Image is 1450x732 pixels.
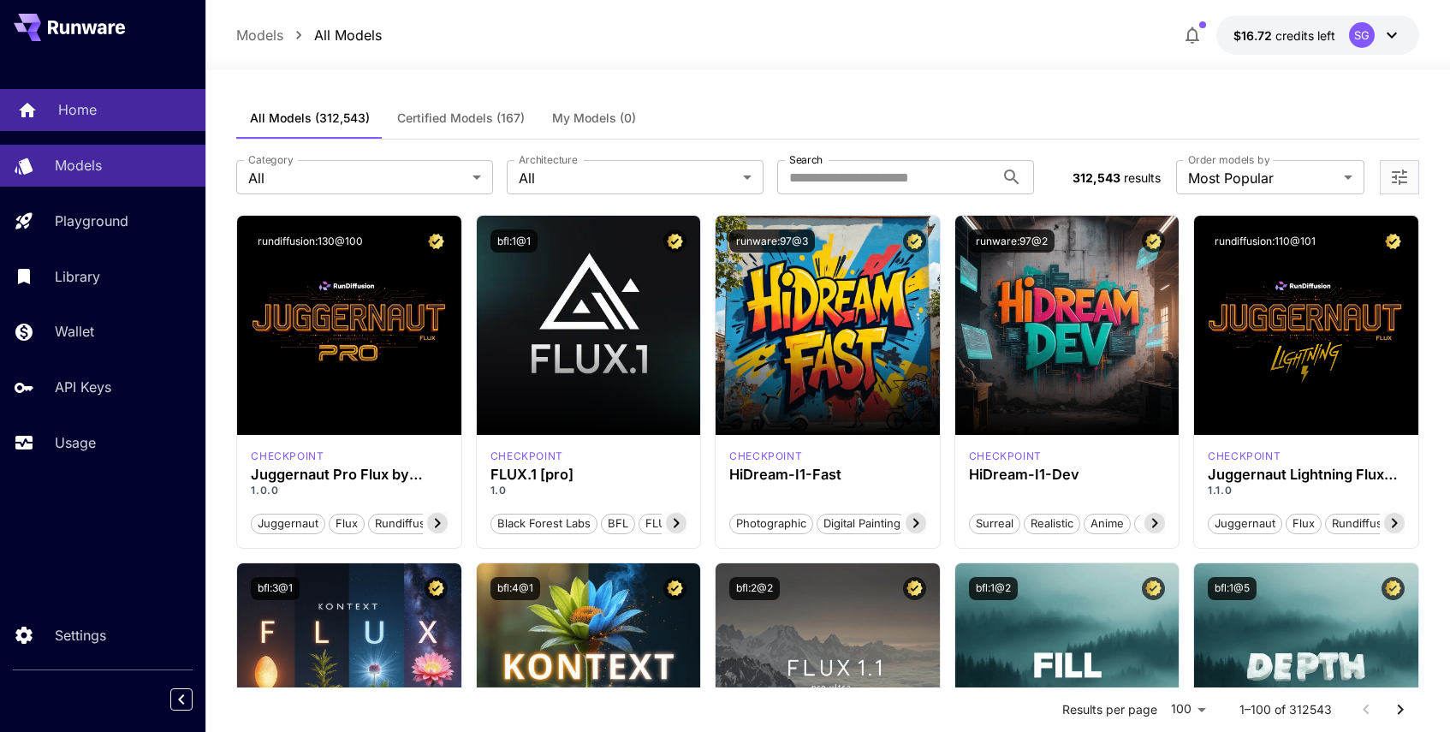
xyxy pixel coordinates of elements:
[1134,512,1189,534] button: Stylized
[490,512,597,534] button: Black Forest Labs
[236,25,283,45] a: Models
[1239,701,1332,718] p: 1–100 of 312543
[1382,577,1405,600] button: Certified Model – Vetted for best performance and includes a commercial license.
[1325,512,1405,534] button: rundiffusion
[639,515,717,533] span: FLUX.1 [pro]
[789,152,823,167] label: Search
[248,168,466,188] span: All
[425,577,448,600] button: Certified Model – Vetted for best performance and includes a commercial license.
[1135,515,1188,533] span: Stylized
[248,152,294,167] label: Category
[55,377,111,397] p: API Keys
[55,266,100,287] p: Library
[663,229,686,253] button: Certified Model – Vetted for best performance and includes a commercial license.
[1233,27,1335,45] div: $16.7153
[730,515,812,533] span: Photographic
[250,110,370,126] span: All Models (312,543)
[1124,170,1161,185] span: results
[1209,515,1281,533] span: juggernaut
[1383,693,1417,727] button: Go to next page
[729,449,802,464] div: HiDream Fast
[490,577,540,600] button: bfl:4@1
[183,684,205,715] div: Collapse sidebar
[252,515,324,533] span: juggernaut
[817,512,907,534] button: Digital Painting
[330,515,364,533] span: flux
[55,432,96,453] p: Usage
[729,449,802,464] p: checkpoint
[251,467,447,483] h3: Juggernaut Pro Flux by RunDiffusion
[314,25,382,45] a: All Models
[601,512,635,534] button: BFL
[369,515,448,533] span: rundiffusion
[490,229,538,253] button: bfl:1@1
[1208,449,1281,464] p: checkpoint
[903,577,926,600] button: Certified Model – Vetted for best performance and includes a commercial license.
[1164,697,1212,722] div: 100
[729,577,780,600] button: bfl:2@2
[1208,467,1404,483] h3: Juggernaut Lightning Flux by RunDiffusion
[251,577,300,600] button: bfl:3@1
[519,168,736,188] span: All
[251,512,325,534] button: juggernaut
[251,449,324,464] div: FLUX.1 D
[969,467,1165,483] h3: HiDream-I1-Dev
[639,512,718,534] button: FLUX.1 [pro]
[1286,512,1322,534] button: flux
[1208,229,1322,253] button: rundiffusion:110@101
[1085,515,1130,533] span: Anime
[490,467,686,483] h3: FLUX.1 [pro]
[368,512,449,534] button: rundiffusion
[552,110,636,126] span: My Models (0)
[519,152,577,167] label: Architecture
[1326,515,1405,533] span: rundiffusion
[58,99,97,120] p: Home
[1349,22,1375,48] div: SG
[1062,701,1157,718] p: Results per page
[55,211,128,231] p: Playground
[1024,512,1080,534] button: Realistic
[425,229,448,253] button: Certified Model – Vetted for best performance and includes a commercial license.
[1382,229,1405,253] button: Certified Model – Vetted for best performance and includes a commercial license.
[490,449,563,464] p: checkpoint
[1142,577,1165,600] button: Certified Model – Vetted for best performance and includes a commercial license.
[970,515,1019,533] span: Surreal
[729,467,925,483] h3: HiDream-I1-Fast
[1287,515,1321,533] span: flux
[251,483,447,498] p: 1.0.0
[251,449,324,464] p: checkpoint
[1208,512,1282,534] button: juggernaut
[1216,15,1419,55] button: $16.7153SG
[729,229,815,253] button: runware:97@3
[1208,449,1281,464] div: FLUX.1 D
[491,515,597,533] span: Black Forest Labs
[329,512,365,534] button: flux
[55,155,102,176] p: Models
[1142,229,1165,253] button: Certified Model – Vetted for best performance and includes a commercial license.
[490,449,563,464] div: fluxpro
[55,321,94,342] p: Wallet
[903,229,926,253] button: Certified Model – Vetted for best performance and includes a commercial license.
[969,512,1020,534] button: Surreal
[969,577,1018,600] button: bfl:1@2
[1025,515,1079,533] span: Realistic
[251,229,370,253] button: rundiffusion:130@100
[1208,483,1404,498] p: 1.1.0
[817,515,906,533] span: Digital Painting
[969,449,1042,464] p: checkpoint
[490,483,686,498] p: 1.0
[969,229,1055,253] button: runware:97@2
[1389,167,1410,188] button: Open more filters
[729,512,813,534] button: Photographic
[236,25,382,45] nav: breadcrumb
[1188,168,1337,188] span: Most Popular
[663,577,686,600] button: Certified Model – Vetted for best performance and includes a commercial license.
[969,449,1042,464] div: HiDream Dev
